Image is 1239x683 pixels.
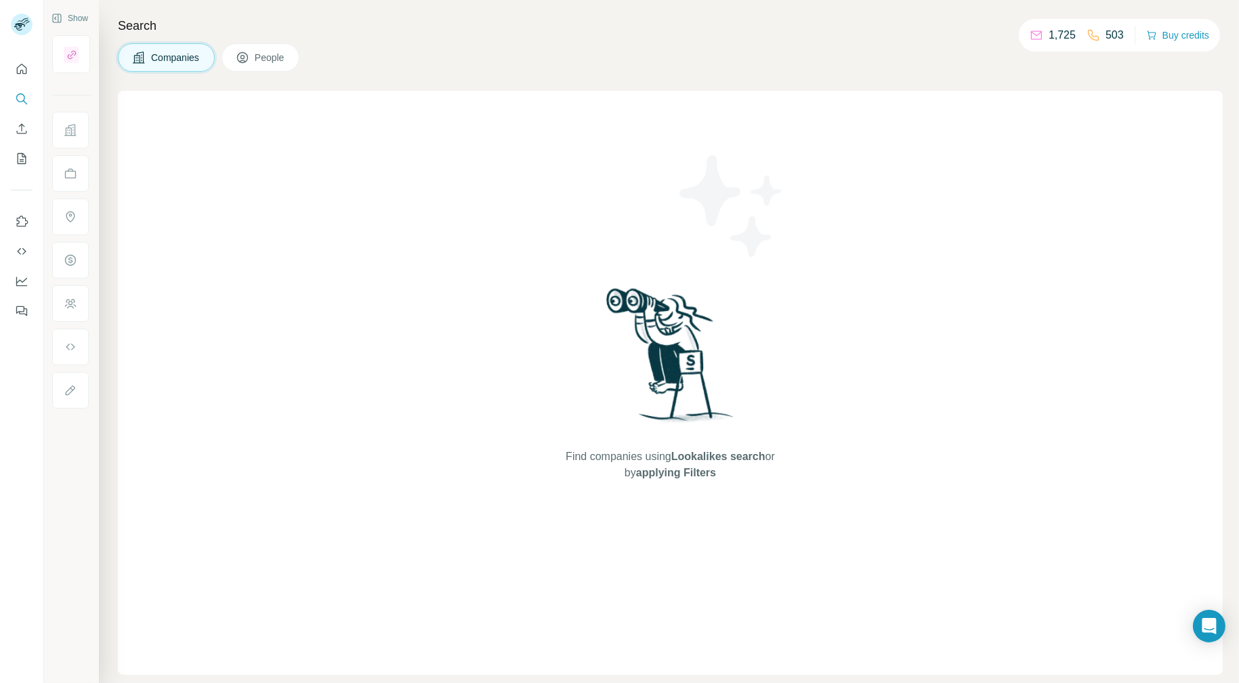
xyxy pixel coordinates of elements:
[11,87,33,111] button: Search
[11,57,33,81] button: Quick start
[11,117,33,141] button: Enrich CSV
[11,239,33,264] button: Use Surfe API
[151,51,201,64] span: Companies
[11,299,33,323] button: Feedback
[42,8,98,28] button: Show
[600,285,741,436] img: Surfe Illustration - Woman searching with binoculars
[1193,610,1225,642] div: Open Intercom Messenger
[636,467,716,478] span: applying Filters
[562,449,778,481] span: Find companies using or by
[11,146,33,171] button: My lists
[1049,27,1076,43] p: 1,725
[11,269,33,293] button: Dashboard
[118,16,1223,35] h4: Search
[671,145,793,267] img: Surfe Illustration - Stars
[1106,27,1124,43] p: 503
[255,51,286,64] span: People
[1146,26,1209,45] button: Buy credits
[11,209,33,234] button: Use Surfe on LinkedIn
[671,451,765,462] span: Lookalikes search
